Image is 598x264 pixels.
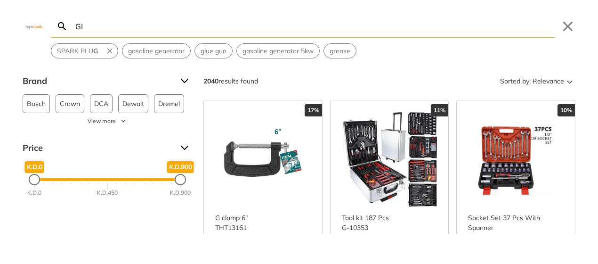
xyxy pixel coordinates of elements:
[154,94,184,113] button: Dremel
[60,95,80,113] span: Crown
[128,46,185,56] span: gasoline generator
[560,19,575,34] button: Close
[104,44,118,58] button: Remove suggestion: SPARK PLUG
[90,94,113,113] button: DCA
[195,44,232,58] button: Select suggestion: glue gun
[170,189,191,198] div: K.D.900
[324,44,356,58] button: Select suggestion: grease
[88,117,116,125] span: View more
[23,24,45,28] img: Close
[175,174,186,185] div: Maximum Price
[23,74,173,89] span: Brand
[201,46,226,56] span: glue gun
[305,104,322,116] div: 17%
[56,94,84,113] button: Crown
[237,44,319,58] button: Select suggestion: gasoline generator 5kw
[431,104,448,116] div: 11%
[23,117,192,125] button: View more
[29,174,40,185] div: Minimum Price
[51,44,104,58] button: Select suggestion: SPARK PLUG
[558,104,575,116] div: 10%
[94,95,108,113] span: DCA
[203,77,218,85] strong: 2040
[57,46,98,56] span: SPARK PLU
[27,95,46,113] span: Bosch
[242,46,314,56] span: gasoline generator 5kw
[97,189,118,198] div: K.D.450
[203,74,258,89] div: results found
[330,46,350,56] span: grease
[57,21,68,32] svg: Search
[122,44,190,58] button: Select suggestion: gasoline generator
[158,95,180,113] span: Dremel
[498,74,575,89] button: Sorted by:Relevance Sort
[194,43,233,58] div: Suggestion: glue gun
[23,94,50,113] button: Bosch
[27,189,41,198] div: K.D.0
[118,94,148,113] button: Dewalt
[93,47,98,55] strong: G
[323,43,356,58] div: Suggestion: grease
[105,47,114,55] svg: Remove suggestion: SPARK PLUG
[533,74,564,89] span: Relevance
[122,43,191,58] div: Suggestion: gasoline generator
[23,140,173,156] span: Price
[564,75,575,87] svg: Sort
[236,43,320,58] div: Suggestion: gasoline generator 5kw
[122,95,144,113] span: Dewalt
[73,15,555,37] input: Search…
[51,43,118,58] div: Suggestion: SPARK PLUG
